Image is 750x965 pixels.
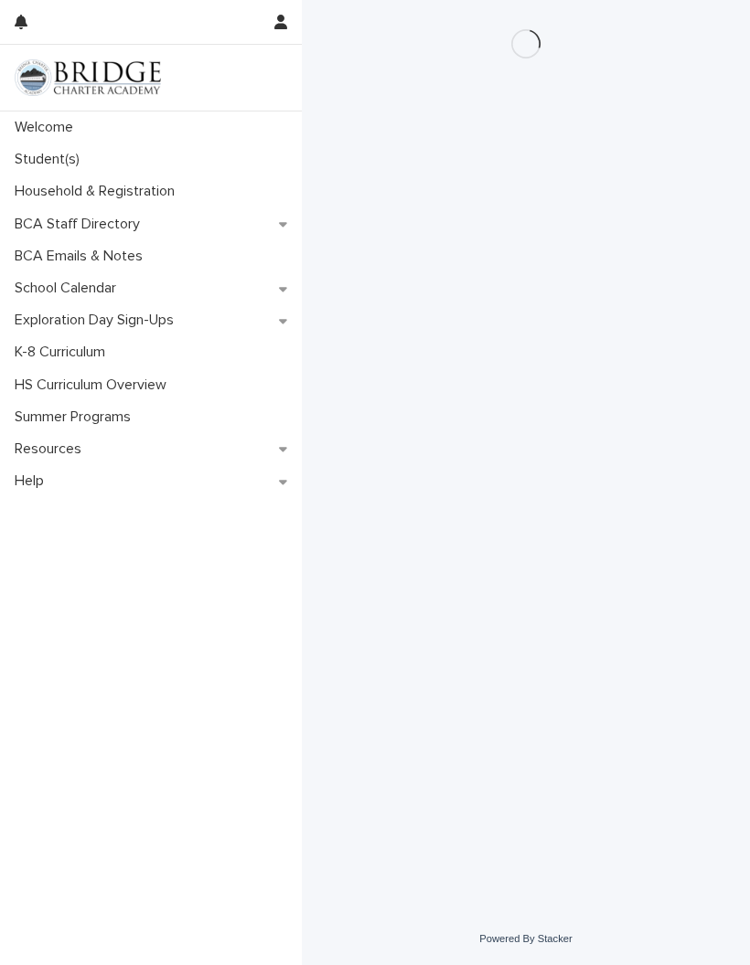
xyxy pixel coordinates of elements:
p: School Calendar [7,280,131,297]
p: Exploration Day Sign-Ups [7,312,188,329]
a: Powered By Stacker [479,933,572,944]
p: Student(s) [7,151,94,168]
p: BCA Emails & Notes [7,248,157,265]
p: Help [7,472,59,490]
img: V1C1m3IdTEidaUdm9Hs0 [15,59,161,96]
p: Welcome [7,119,88,136]
p: Summer Programs [7,408,145,426]
p: HS Curriculum Overview [7,376,181,394]
p: Household & Registration [7,183,189,200]
p: Resources [7,440,96,458]
p: BCA Staff Directory [7,216,155,233]
p: K-8 Curriculum [7,344,120,361]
